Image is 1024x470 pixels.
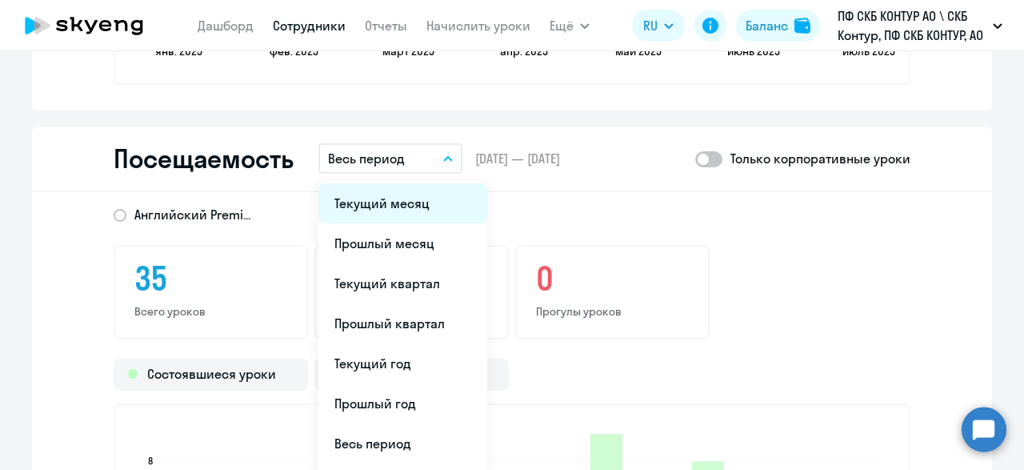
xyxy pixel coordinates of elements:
[328,149,405,168] p: Весь период
[730,149,910,168] p: Только корпоративные уроки
[270,44,318,58] text: фев. 2025
[536,304,689,319] p: Прогулы уроков
[536,259,689,298] h3: 0
[838,6,986,45] p: ПФ СКБ КОНТУР АО \ СКБ Контур, ПФ СКБ КОНТУР, АО
[273,18,346,34] a: Сотрудники
[114,143,293,175] h2: Посещаемость
[198,18,254,34] a: Дашборд
[746,16,788,35] div: Баланс
[365,18,407,34] a: Отчеты
[134,259,287,298] h3: 35
[632,10,685,42] button: RU
[114,359,308,391] div: Состоявшиеся уроки
[794,18,810,34] img: balance
[475,150,560,167] span: [DATE] — [DATE]
[736,10,820,42] button: Балансbalance
[643,16,658,35] span: RU
[426,18,530,34] a: Начислить уроки
[842,44,895,58] text: июль 2025
[550,10,590,42] button: Ещё
[500,44,548,58] text: апр. 2025
[148,455,153,467] text: 8
[727,44,780,58] text: июнь 2025
[382,44,434,58] text: март 2025
[830,6,1010,45] button: ПФ СКБ КОНТУР АО \ СКБ Контур, ПФ СКБ КОНТУР, АО
[314,359,509,391] div: Прогулы
[615,44,662,58] text: май 2025
[155,44,202,58] text: янв. 2025
[134,304,287,319] p: Всего уроков
[134,206,254,223] span: Английский Premium
[550,16,574,35] span: Ещё
[318,143,462,174] button: Весь период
